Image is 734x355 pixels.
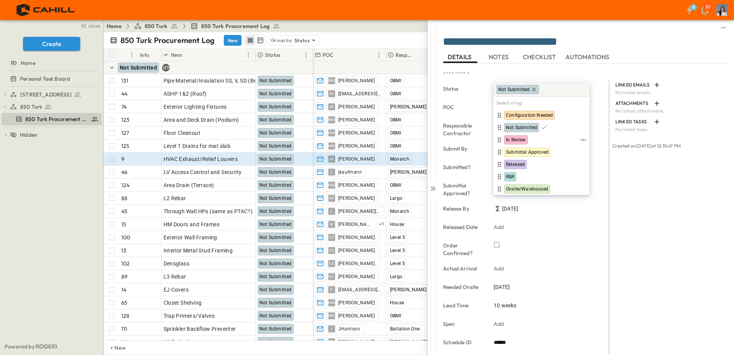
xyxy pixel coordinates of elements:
p: + New [110,344,115,352]
span: Onsite/Warehoused [506,186,548,192]
div: test [2,88,102,101]
img: Profile Picture [716,4,728,16]
span: Closet Shelving [164,299,202,307]
span: Not Submitted [260,274,292,279]
div: 129 [162,64,170,71]
span: In Review [506,137,526,143]
div: table view [245,35,266,46]
span: Not Submitted [260,235,292,240]
div: test [2,101,102,113]
p: 14 [121,286,126,294]
div: Not Submitted [495,123,588,132]
span: Not Submitted [120,65,157,71]
span: JK [329,106,334,107]
p: Order Confirmed? [443,242,483,257]
span: Not Submitted [260,91,292,96]
span: [PERSON_NAME][EMAIL_ADDRESS][DOMAIN_NAME] [338,208,381,214]
span: [PERSON_NAME] [338,300,375,306]
span: + 1 [379,221,385,228]
span: OBMI [390,78,402,83]
p: Release By [443,205,483,212]
div: In Review [495,135,579,144]
p: POC [443,103,483,111]
span: [PERSON_NAME] [390,169,427,175]
span: OBMI [390,143,402,149]
span: [PERSON_NAME]. [338,260,377,267]
span: CHECKLIST [523,53,558,60]
div: Configuration Needed [495,111,588,120]
div: Onsite/Warehoused [495,184,588,194]
span: 850 Turk Procurement Log [25,115,88,123]
span: MM [328,80,335,81]
p: 111 [121,325,127,333]
span: 850 Turk [145,22,167,30]
span: 850 Turk Procurement Log [201,22,269,30]
p: 44 [121,90,127,98]
span: Personal Task Board [20,75,70,83]
p: POC [322,51,334,59]
span: [PERSON_NAME] [338,339,375,345]
p: Released Date [443,223,483,231]
p: Submittal Approved? [443,182,483,197]
span: Level 1 Drains for mat slab [164,142,231,150]
span: [PERSON_NAME] [338,313,375,319]
p: Add [494,265,504,272]
span: House [390,222,404,227]
span: Area and Deck Drain (Podium) [164,116,239,124]
span: [PERSON_NAME] [338,78,375,84]
span: Not Submitted [260,182,292,188]
span: Not Submitted [260,300,292,305]
span: Released [506,161,525,168]
p: 124 [121,181,130,189]
span: Not Submitted [260,326,292,332]
span: Not Submitted [260,209,292,214]
span: [PERSON_NAME] [338,104,375,110]
p: Responsible Contractor [443,122,483,137]
span: Largo [390,274,403,279]
button: New [224,35,241,46]
span: Not Submitted [260,117,292,123]
span: OBMI [390,313,402,319]
span: Configuration Needed [506,112,553,118]
span: [PERSON_NAME] [338,274,375,280]
span: Submittal Approved [506,149,549,155]
h6: Select a tag [493,97,590,109]
span: LV Access Control and Security [164,168,242,176]
span: [PERSON_NAME] [338,182,375,188]
span: Home [21,59,35,67]
span: ASHP 1&2 (Roof) [164,90,207,98]
span: NOTES [489,53,510,60]
button: Sort [183,51,192,59]
p: No linked tasks. [615,126,723,133]
span: OBMI [390,117,402,123]
p: Status [294,36,310,44]
span: Floor Cleanout [164,129,201,137]
span: Not Submitted [260,287,292,292]
p: 127 [121,129,129,137]
span: [PERSON_NAME] [338,143,375,149]
span: HVAC Exhaust/Relief Louvers [164,155,238,163]
p: 74 [121,103,127,111]
div: test [2,113,102,125]
h6: 9 [692,4,695,10]
div: # [119,49,139,61]
span: House [390,300,404,305]
button: Sort [122,51,131,59]
p: 850 Turk Procurement Log [121,35,215,46]
span: Not Submitted [260,143,292,149]
p: ATTACHMENTS [615,100,651,106]
button: Menu [301,50,311,60]
div: Released [495,160,588,169]
button: Menu [244,50,253,60]
span: Not Submitted [498,86,529,93]
p: 46 [121,168,127,176]
span: JHarrison [338,326,360,332]
p: Spec [443,320,483,328]
span: [PERSON_NAME] [390,287,427,292]
span: Level 5 [390,248,405,253]
span: Sprinkler Backflow Preventer [164,325,236,333]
